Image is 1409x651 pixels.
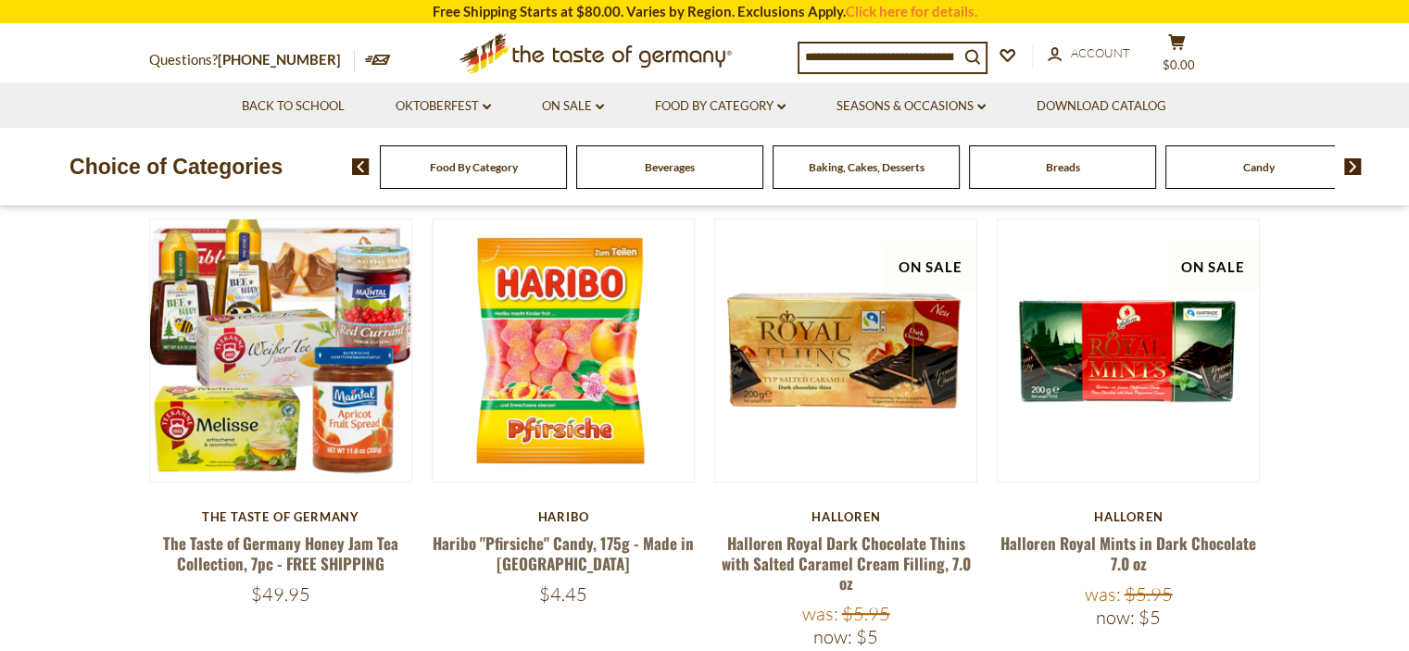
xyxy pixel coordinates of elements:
button: $0.00 [1150,33,1205,80]
a: Breads [1046,160,1080,174]
span: $49.95 [251,582,310,606]
div: Haribo [432,509,696,524]
a: Click here for details. [846,3,977,19]
a: Food By Category [430,160,518,174]
span: $5 [856,625,878,648]
a: Baking, Cakes, Desserts [809,160,925,174]
a: Back to School [242,96,345,117]
a: Halloren Royal Mints in Dark Chocolate 7.0 oz [1000,532,1256,574]
label: Now: [1096,606,1135,629]
span: $5.95 [842,602,890,625]
label: Now: [813,625,852,648]
label: Was: [1085,582,1121,606]
span: $5 [1139,606,1161,629]
div: The Taste of Germany [149,509,413,524]
a: Halloren Royal Dark Chocolate Thins with Salted Caramel Cream Filling, 7.0 oz [722,532,971,595]
a: Candy [1243,160,1275,174]
a: Haribo "Pfirsiche" Candy, 175g - Made in [GEOGRAPHIC_DATA] [433,532,694,574]
a: The Taste of Germany Honey Jam Tea Collection, 7pc - FREE SHIPPING [163,532,398,574]
img: previous arrow [352,158,370,175]
div: Halloren [997,509,1261,524]
p: Questions? [149,48,355,72]
img: Halloren Royal Dark Chocolate Thins with Salted Caramel Cream Filling, 7.0 oz [715,219,977,482]
label: Was: [802,602,838,625]
span: $5.95 [1125,582,1173,606]
a: Account [1048,44,1130,64]
a: Food By Category [655,96,786,117]
a: Download Catalog [1037,96,1166,117]
a: Seasons & Occasions [837,96,986,117]
span: Account [1071,45,1130,60]
img: The Taste of Germany Honey Jam Tea Collection, 7pc - FREE SHIPPING [150,219,412,482]
a: [PHONE_NUMBER] [218,51,341,68]
img: Halloren Royal Mints in Dark Chocolate 7.0 oz [998,219,1260,482]
img: Haribo "Pfirsiche" Candy, 175g - Made in Germany [433,219,695,482]
span: $0.00 [1163,57,1195,72]
a: On Sale [542,96,604,117]
img: next arrow [1344,158,1362,175]
div: Halloren [714,509,978,524]
a: Beverages [645,160,695,174]
a: Oktoberfest [396,96,491,117]
span: $4.45 [539,582,587,606]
